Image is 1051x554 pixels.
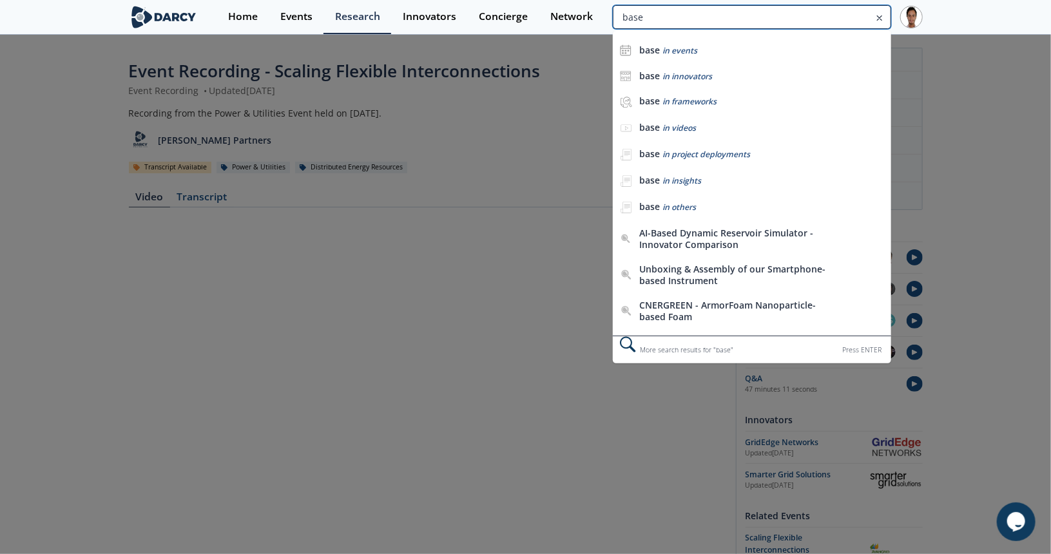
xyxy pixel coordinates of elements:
[639,174,660,186] b: base
[662,202,696,213] span: in others
[335,12,380,22] div: Research
[997,502,1038,541] iframe: chat widget
[479,12,528,22] div: Concierge
[639,300,842,322] div: CNERGREEN - ArmorFoam Nanoparticle-based Foam
[639,263,842,286] div: Unboxing & Assembly of our Smartphone-based Instrument
[620,44,632,56] img: icon
[639,70,660,82] b: base
[620,70,632,82] img: icon
[280,12,313,22] div: Events
[550,12,593,22] div: Network
[639,95,660,107] b: base
[662,71,712,82] span: in innovators
[662,149,750,160] span: in project deployments
[639,200,660,213] b: base
[403,12,456,22] div: Innovators
[843,343,882,357] div: Press ENTER
[228,12,258,22] div: Home
[129,6,199,28] img: logo-wide.svg
[662,122,696,133] span: in videos
[662,175,701,186] span: in insights
[639,148,660,160] b: base
[639,227,842,250] div: AI-Based Dynamic Reservoir Simulator - Innovator Comparison
[613,336,891,363] div: More search results for " base "
[639,44,660,56] b: base
[662,96,717,107] span: in frameworks
[639,121,660,133] b: base
[900,6,923,28] img: Profile
[613,5,891,29] input: Advanced Search
[662,45,697,56] span: in events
